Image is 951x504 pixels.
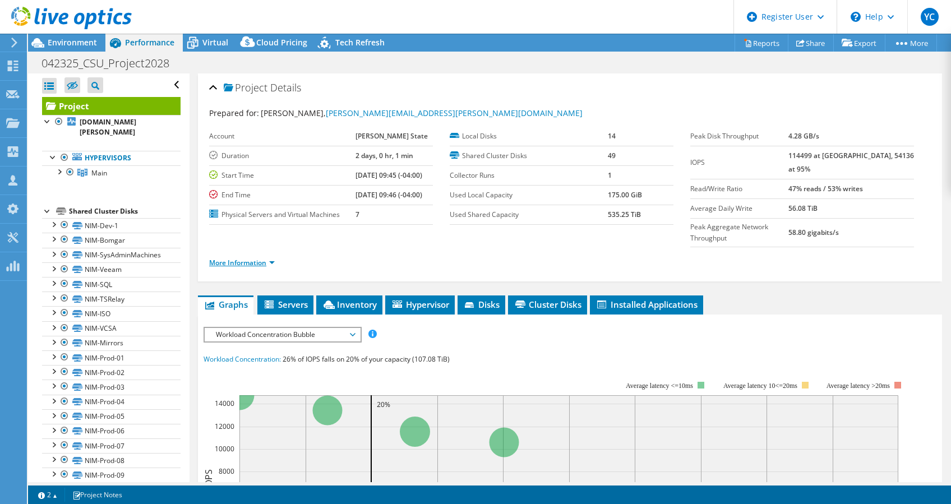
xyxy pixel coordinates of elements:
a: Reports [735,34,788,52]
a: More [885,34,937,52]
a: Main [42,165,181,180]
a: Project [42,97,181,115]
a: NIM-Prod-05 [42,409,181,424]
a: NIM-Prod-07 [42,438,181,453]
tspan: Average latency 10<=20ms [723,382,797,390]
a: NIM-VCSA [42,321,181,336]
label: Shared Cluster Disks [450,150,608,161]
a: NIM-Mirrors [42,336,181,350]
b: 56.08 TiB [788,204,818,213]
a: Hypervisors [42,151,181,165]
text: 20% [377,400,390,409]
label: Account [209,131,356,142]
b: 2 days, 0 hr, 1 min [356,151,413,160]
a: NIM-Prod-03 [42,380,181,394]
b: 7 [356,210,359,219]
text: Average latency >20ms [827,382,890,390]
span: Virtual [202,37,228,48]
span: Hypervisor [391,299,449,310]
svg: \n [851,12,861,22]
a: NIM-SysAdminMachines [42,248,181,262]
text: 10000 [215,444,234,454]
a: More Information [209,258,275,267]
b: 1 [608,170,612,180]
span: Disks [463,299,500,310]
text: IOPS [202,469,215,488]
a: Project Notes [64,488,130,502]
span: YC [921,8,939,26]
a: NIM-ISO [42,306,181,321]
label: Physical Servers and Virtual Machines [209,209,356,220]
text: 8000 [219,466,234,476]
b: 47% reads / 53% writes [788,184,863,193]
label: Collector Runs [450,170,608,181]
a: NIM-SQL [42,277,181,292]
a: Export [833,34,885,52]
span: Workload Concentration Bubble [210,328,354,341]
text: 14000 [215,399,234,408]
span: Tech Refresh [335,37,385,48]
label: Used Shared Capacity [450,209,608,220]
a: NIM-Prod-01 [42,350,181,365]
a: 2 [30,488,65,502]
a: NIM-Prod-08 [42,453,181,468]
b: 14 [608,131,616,141]
span: Environment [48,37,97,48]
span: Workload Concentration: [204,354,281,364]
b: [DATE] 09:46 (-04:00) [356,190,422,200]
b: [DOMAIN_NAME][PERSON_NAME] [80,117,136,137]
span: [PERSON_NAME], [261,108,583,118]
label: Read/Write Ratio [690,183,788,195]
span: Servers [263,299,308,310]
label: Used Local Capacity [450,189,608,201]
a: NIM-Prod-02 [42,365,181,380]
a: NIM-Prod-06 [42,424,181,438]
label: Prepared for: [209,108,259,118]
a: NIM-TSRelay [42,292,181,306]
h1: 042325_CSU_Project2028 [36,57,187,70]
b: 535.25 TiB [608,210,641,219]
label: End Time [209,189,356,201]
a: Share [788,34,834,52]
span: Cluster Disks [514,299,581,310]
a: [PERSON_NAME][EMAIL_ADDRESS][PERSON_NAME][DOMAIN_NAME] [326,108,583,118]
label: Local Disks [450,131,608,142]
span: Cloud Pricing [256,37,307,48]
b: 49 [608,151,616,160]
label: Peak Disk Throughput [690,131,788,142]
span: Main [91,168,107,178]
div: Shared Cluster Disks [69,205,181,218]
a: NIM-Prod-04 [42,395,181,409]
a: NIM-Bomgar [42,233,181,247]
a: [DOMAIN_NAME][PERSON_NAME] [42,115,181,140]
span: Details [270,81,301,94]
span: Installed Applications [595,299,698,310]
label: IOPS [690,157,788,168]
span: Project [224,82,267,94]
b: [PERSON_NAME] State [356,131,428,141]
span: Inventory [322,299,377,310]
span: Performance [125,37,174,48]
b: [DATE] 09:45 (-04:00) [356,170,422,180]
span: 26% of IOPS falls on 20% of your capacity (107.08 TiB) [283,354,450,364]
label: Start Time [209,170,356,181]
b: 175.00 GiB [608,190,642,200]
label: Average Daily Write [690,203,788,214]
a: NIM-Prod-09 [42,468,181,482]
a: NIM-Veeam [42,262,181,277]
text: 12000 [215,422,234,431]
a: NIM-Dev-1 [42,218,181,233]
span: Graphs [204,299,248,310]
label: Peak Aggregate Network Throughput [690,221,788,244]
b: 4.28 GB/s [788,131,819,141]
tspan: Average latency <=10ms [626,382,693,390]
b: 114499 at [GEOGRAPHIC_DATA], 54136 at 95% [788,151,914,174]
label: Duration [209,150,356,161]
b: 58.80 gigabits/s [788,228,839,237]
